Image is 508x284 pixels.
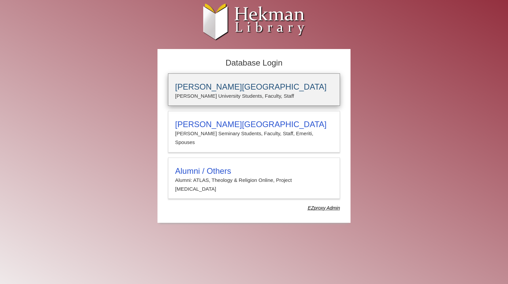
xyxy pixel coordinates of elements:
h3: [PERSON_NAME][GEOGRAPHIC_DATA] [175,120,333,129]
summary: Alumni / OthersAlumni: ATLAS, Theology & Religion Online, Project [MEDICAL_DATA] [175,166,333,194]
p: [PERSON_NAME] University Students, Faculty, Staff [175,92,333,100]
p: Alumni: ATLAS, Theology & Religion Online, Project [MEDICAL_DATA] [175,176,333,194]
p: [PERSON_NAME] Seminary Students, Faculty, Staff, Emeriti, Spouses [175,129,333,147]
h2: Database Login [165,56,343,70]
h3: [PERSON_NAME][GEOGRAPHIC_DATA] [175,82,333,92]
dfn: Use Alumni login [308,205,340,211]
h3: Alumni / Others [175,166,333,176]
a: [PERSON_NAME][GEOGRAPHIC_DATA][PERSON_NAME] University Students, Faculty, Staff [168,73,340,106]
a: [PERSON_NAME][GEOGRAPHIC_DATA][PERSON_NAME] Seminary Students, Faculty, Staff, Emeriti, Spouses [168,111,340,152]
